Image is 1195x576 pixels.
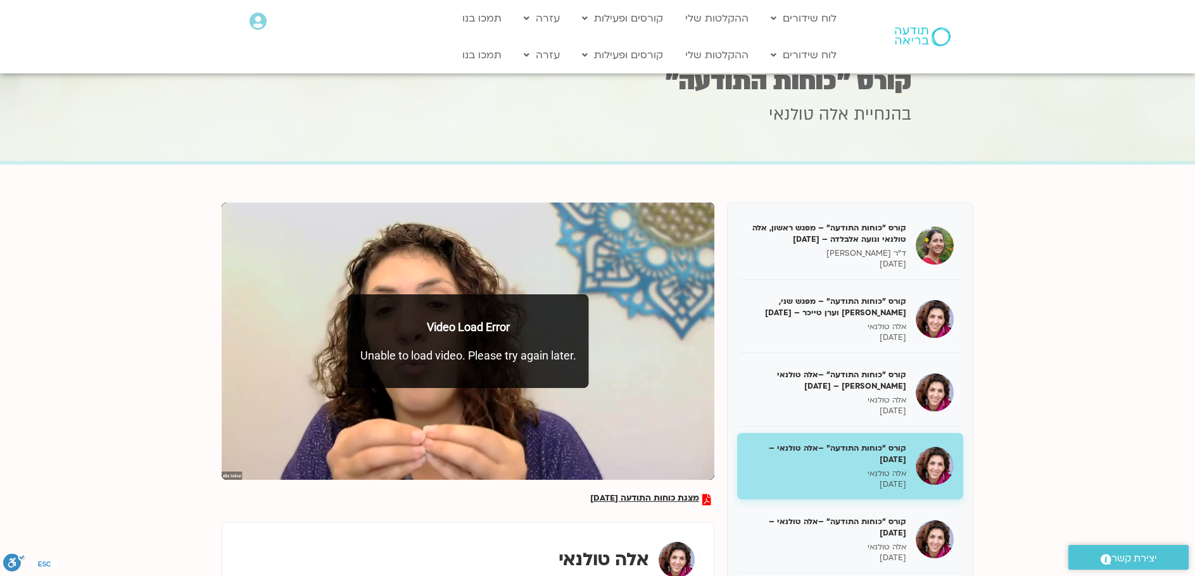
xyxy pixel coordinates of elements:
[747,516,906,539] h5: קורס "כוחות התודעה" –אלה טולנאי – [DATE]
[747,296,906,318] h5: קורס "כוחות התודעה" – מפגש שני, [PERSON_NAME] וערן טייכר – [DATE]
[456,6,508,30] a: תמכו בנו
[747,395,906,406] p: אלה טולנאי
[747,406,906,416] p: [DATE]
[854,103,911,126] span: בהנחיית
[679,6,755,30] a: ההקלטות שלי
[517,43,566,67] a: עזרה
[284,69,911,94] h1: קורס "כוחות התודעה"
[916,520,954,558] img: קורס "כוחות התודעה" –אלה טולנאי – 17/06/25
[747,222,906,245] h5: קורס "כוחות התודעה" – מפגש ראשון, אלה טולנאי ונועה אלבלדה – [DATE]
[1111,550,1157,567] span: יצירת קשר
[916,373,954,411] img: קורס "כוחות התודעה" –אלה טולנאי ומירה רגב – 27/05/25
[747,468,906,479] p: אלה טולנאי
[747,259,906,270] p: [DATE]
[895,27,951,46] img: תודעה בריאה
[764,43,843,67] a: לוח שידורים
[764,6,843,30] a: לוח שידורים
[747,479,906,490] p: [DATE]
[590,494,699,505] span: מצגת כוחות התודעה [DATE]
[456,43,508,67] a: תמכו בנו
[747,369,906,392] h5: קורס "כוחות התודעה" –אלה טולנאי [PERSON_NAME] – [DATE]
[517,6,566,30] a: עזרה
[747,542,906,553] p: אלה טולנאי
[916,300,954,338] img: קורס "כוחות התודעה" – מפגש שני, אלה טולנאי וערן טייכר – 20/05/25
[1068,545,1189,570] a: יצירת קשר
[916,447,954,485] img: קורס "כוחות התודעה" –אלה טולנאי – 03/06/25
[916,227,954,265] img: קורס "כוחות התודעה" – מפגש ראשון, אלה טולנאי ונועה אלבלדה – 13/05/25
[679,43,755,67] a: ההקלטות שלי
[747,322,906,332] p: אלה טולנאי
[747,442,906,465] h5: קורס "כוחות התודעה" –אלה טולנאי – [DATE]
[576,43,669,67] a: קורסים ופעילות
[576,6,669,30] a: קורסים ופעילות
[747,553,906,563] p: [DATE]
[747,332,906,343] p: [DATE]
[559,548,649,572] strong: אלה טולנאי
[747,248,906,259] p: ד"ר [PERSON_NAME]
[590,494,711,505] a: מצגת כוחות התודעה [DATE]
